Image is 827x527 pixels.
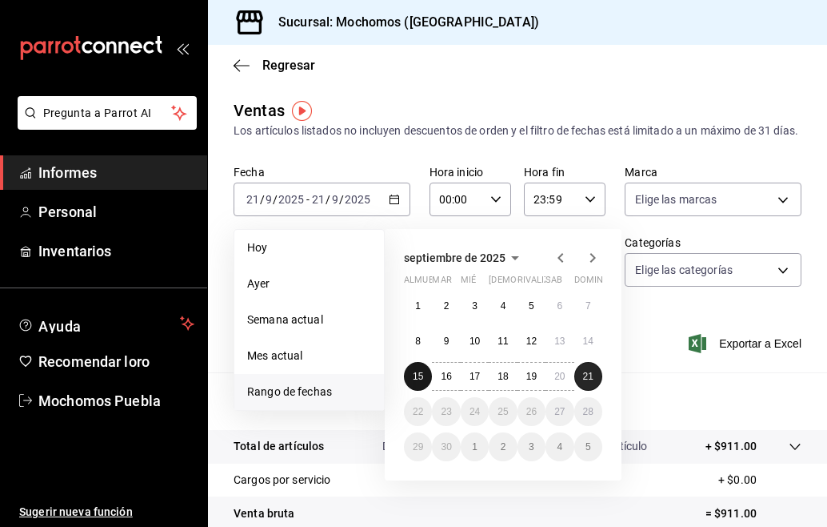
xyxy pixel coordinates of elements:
abbr: 30 de septiembre de 2025 [441,441,451,453]
font: 1 [472,441,477,453]
font: 29 [413,441,423,453]
font: Informes [38,164,97,181]
font: Elige las marcas [635,193,717,206]
font: Da clic en la fila para ver el detalle por tipo de artículo [382,440,648,453]
font: / [273,193,278,206]
abbr: lunes [404,275,451,292]
abbr: domingo [574,275,613,292]
font: Marca [625,166,657,179]
button: 10 de septiembre de 2025 [461,327,489,356]
abbr: 11 de septiembre de 2025 [497,336,508,347]
font: 22 [413,406,423,417]
abbr: viernes [517,275,561,292]
font: 27 [554,406,565,417]
button: 7 de septiembre de 2025 [574,292,602,320]
font: rivalizar [517,275,561,285]
abbr: 2 de septiembre de 2025 [444,300,449,312]
font: / [339,193,344,206]
font: 16 [441,371,451,382]
abbr: 5 de septiembre de 2025 [529,300,534,312]
font: 25 [497,406,508,417]
font: 12 [526,336,537,347]
font: - [306,193,310,206]
font: 30 [441,441,451,453]
font: 3 [472,300,477,312]
font: 19 [526,371,537,382]
button: Pregunta a Parrot AI [18,96,197,130]
font: Inventarios [38,243,111,259]
abbr: 6 de septiembre de 2025 [557,300,562,312]
abbr: 17 de septiembre de 2025 [469,371,480,382]
img: Marcador de información sobre herramientas [292,101,312,121]
font: Ventas [234,101,285,120]
a: Pregunta a Parrot AI [11,116,197,133]
font: 23 [441,406,451,417]
font: 4 [557,441,562,453]
font: [DEMOGRAPHIC_DATA] [489,275,583,285]
input: ---- [344,193,371,206]
font: Pregunta a Parrot AI [43,107,152,119]
button: 20 de septiembre de 2025 [545,362,573,391]
input: -- [311,193,326,206]
font: Mes actual [247,349,302,362]
abbr: 12 de septiembre de 2025 [526,336,537,347]
button: 28 de septiembre de 2025 [574,397,602,426]
font: sab [545,275,562,285]
font: 15 [413,371,423,382]
button: Exportar a Excel [692,334,801,353]
button: 23 de septiembre de 2025 [432,397,460,426]
font: Venta bruta [234,507,294,520]
button: 15 de septiembre de 2025 [404,362,432,391]
button: 6 de septiembre de 2025 [545,292,573,320]
font: 2 [444,300,449,312]
abbr: 21 de septiembre de 2025 [583,371,593,382]
button: 14 de septiembre de 2025 [574,327,602,356]
button: 2 de septiembre de 2025 [432,292,460,320]
button: 3 de septiembre de 2025 [461,292,489,320]
abbr: 29 de septiembre de 2025 [413,441,423,453]
font: 13 [554,336,565,347]
button: abrir_cajón_menú [176,42,189,54]
font: mié [461,275,476,285]
font: Elige las categorías [635,263,733,276]
button: 16 de septiembre de 2025 [432,362,460,391]
abbr: 19 de septiembre de 2025 [526,371,537,382]
font: Sugerir nueva función [19,505,133,518]
button: 25 de septiembre de 2025 [489,397,517,426]
abbr: 3 de septiembre de 2025 [472,300,477,312]
font: Hoy [247,241,267,254]
button: 5 de octubre de 2025 [574,432,602,461]
abbr: 13 de septiembre de 2025 [554,336,565,347]
font: Cargos por servicio [234,473,331,486]
font: Total de artículos [234,440,324,453]
font: 7 [585,300,591,312]
font: + $0.00 [718,473,757,486]
font: 8 [415,336,421,347]
font: 18 [497,371,508,382]
abbr: 10 de septiembre de 2025 [469,336,480,347]
font: Ayer [247,277,270,290]
font: Los artículos listados no incluyen descuentos de orden y el filtro de fechas está limitado a un m... [234,124,798,137]
font: 17 [469,371,480,382]
abbr: 26 de septiembre de 2025 [526,406,537,417]
font: 4 [501,300,506,312]
abbr: 28 de septiembre de 2025 [583,406,593,417]
font: 11 [497,336,508,347]
abbr: 25 de septiembre de 2025 [497,406,508,417]
font: septiembre de 2025 [404,251,505,264]
font: 14 [583,336,593,347]
font: Ayuda [38,318,82,335]
button: 4 de octubre de 2025 [545,432,573,461]
abbr: sábado [545,275,562,292]
font: / [260,193,265,206]
input: -- [265,193,273,206]
font: 24 [469,406,480,417]
abbr: 27 de septiembre de 2025 [554,406,565,417]
font: 3 [529,441,534,453]
font: 26 [526,406,537,417]
font: 1 [415,300,421,312]
button: septiembre de 2025 [404,248,525,268]
abbr: 4 de octubre de 2025 [557,441,562,453]
font: Fecha [234,166,265,179]
font: 5 [529,300,534,312]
